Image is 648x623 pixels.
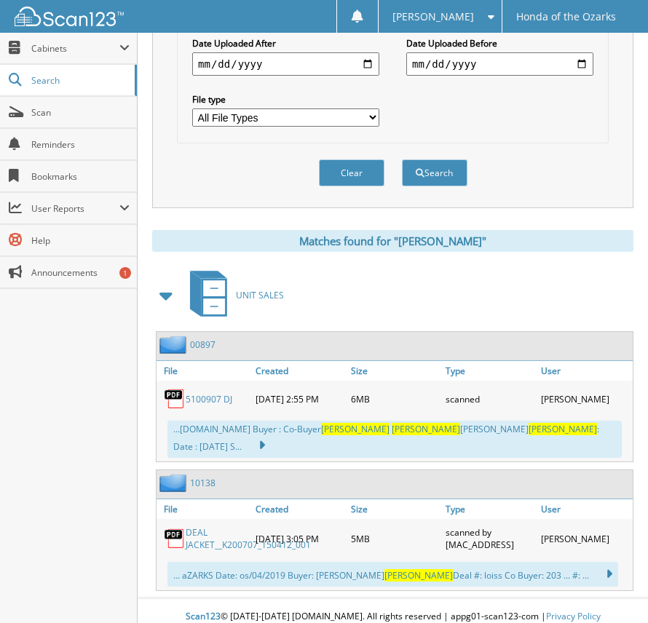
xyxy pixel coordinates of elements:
a: Size [347,361,443,381]
span: Reminders [31,138,130,151]
a: 10138 [190,477,216,489]
span: [PERSON_NAME] [392,12,474,21]
span: [PERSON_NAME] [392,423,460,435]
span: Honda of the Ozarks [516,12,616,21]
label: Date Uploaded After [192,37,379,49]
span: Cabinets [31,42,119,55]
a: Size [347,499,443,519]
input: end [406,52,593,76]
a: Type [442,361,537,381]
a: User [537,499,633,519]
a: UNIT SALES [181,266,284,324]
a: Privacy Policy [546,610,601,622]
div: ...[DOMAIN_NAME] Buyer : Co-Buyer [PERSON_NAME] : Date : [DATE] S... [167,421,622,458]
img: folder2.png [159,474,190,492]
div: Matches found for "[PERSON_NAME]" [152,230,633,252]
span: [PERSON_NAME] [321,423,390,435]
div: [PERSON_NAME] [537,384,633,413]
a: Type [442,499,537,519]
div: 6MB [347,384,443,413]
a: File [157,361,252,381]
img: PDF.png [164,528,186,549]
span: Scan [31,106,130,119]
span: [PERSON_NAME] [529,423,597,435]
a: Created [252,361,347,381]
div: 5MB [347,523,443,555]
label: File type [192,93,379,106]
div: 1 [119,267,131,279]
div: [DATE] 3:05 PM [252,523,347,555]
span: UNIT SALES [236,289,284,301]
span: Scan123 [186,610,221,622]
img: scan123-logo-white.svg [15,7,124,26]
span: [PERSON_NAME] [384,569,453,582]
div: ... aZARKS Date: os/04/2019 Buyer: [PERSON_NAME] Deal #: loiss Co Buyer: 203 ... #: ... [167,562,618,587]
iframe: Chat Widget [575,553,648,623]
a: DEAL JACKET__K200707_150412_001 [186,526,311,551]
div: scanned by [MAC_ADDRESS] [442,523,537,555]
a: 5100907 DJ [186,393,232,405]
button: Search [402,159,467,186]
span: Bookmarks [31,170,130,183]
label: Date Uploaded Before [406,37,593,49]
div: scanned [442,384,537,413]
a: Created [252,499,347,519]
button: Clear [319,159,384,186]
span: Help [31,234,130,247]
div: [DATE] 2:55 PM [252,384,347,413]
div: [PERSON_NAME] [537,523,633,555]
a: File [157,499,252,519]
img: folder2.png [159,336,190,354]
a: 00897 [190,338,216,351]
img: PDF.png [164,388,186,410]
span: Search [31,74,127,87]
span: User Reports [31,202,119,215]
input: start [192,52,379,76]
a: User [537,361,633,381]
span: Announcements [31,266,130,279]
